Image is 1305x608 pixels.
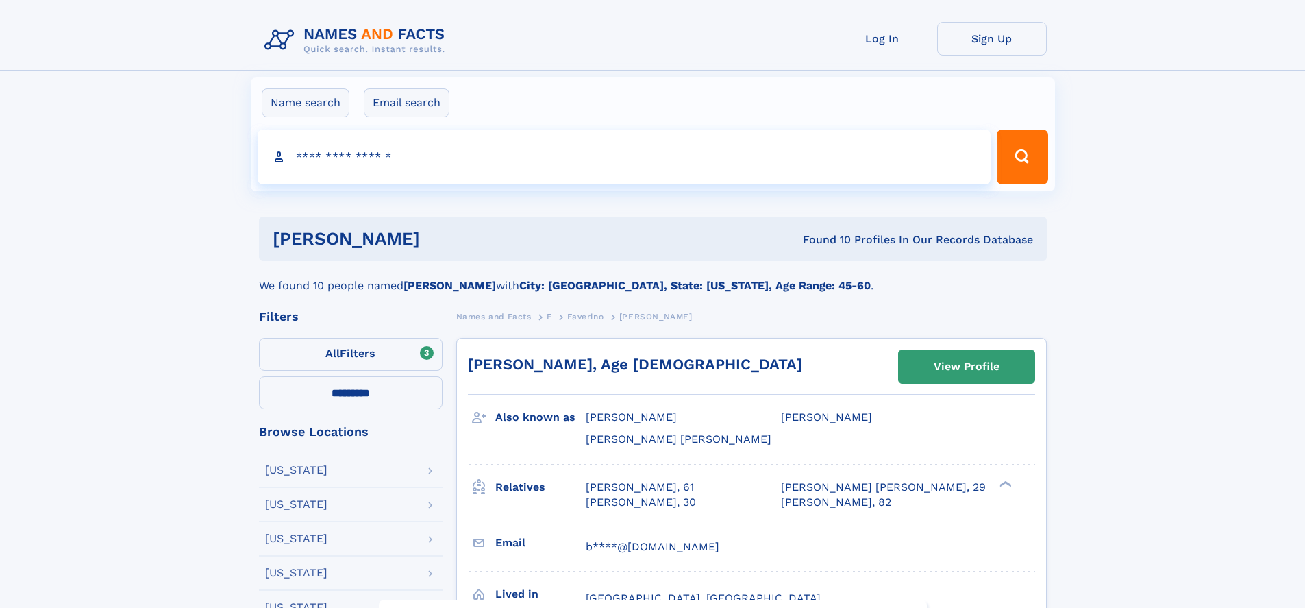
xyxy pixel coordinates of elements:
[586,592,821,605] span: [GEOGRAPHIC_DATA], [GEOGRAPHIC_DATA]
[265,568,327,579] div: [US_STATE]
[259,426,443,438] div: Browse Locations
[519,279,871,292] b: City: [GEOGRAPHIC_DATA], State: [US_STATE], Age Range: 45-60
[586,433,771,446] span: [PERSON_NAME] [PERSON_NAME]
[547,308,552,325] a: F
[262,88,349,117] label: Name search
[997,130,1047,184] button: Search Button
[495,406,586,429] h3: Also known as
[265,465,327,476] div: [US_STATE]
[586,495,696,510] a: [PERSON_NAME], 30
[899,350,1034,383] a: View Profile
[495,531,586,555] h3: Email
[325,347,340,360] span: All
[828,22,937,56] a: Log In
[403,279,496,292] b: [PERSON_NAME]
[567,308,604,325] a: Faverino
[364,88,449,117] label: Email search
[456,308,532,325] a: Names and Facts
[934,351,999,382] div: View Profile
[567,312,604,321] span: Faverino
[495,583,586,606] h3: Lived in
[259,22,456,59] img: Logo Names and Facts
[259,261,1047,294] div: We found 10 people named with .
[259,311,443,323] div: Filters
[611,232,1033,247] div: Found 10 Profiles In Our Records Database
[259,338,443,371] label: Filters
[468,356,802,373] a: [PERSON_NAME], Age [DEMOGRAPHIC_DATA]
[586,411,677,424] span: [PERSON_NAME]
[619,312,693,321] span: [PERSON_NAME]
[781,495,891,510] a: [PERSON_NAME], 82
[265,499,327,510] div: [US_STATE]
[265,533,327,544] div: [US_STATE]
[937,22,1047,56] a: Sign Up
[547,312,552,321] span: F
[258,130,991,184] input: search input
[781,480,986,495] a: [PERSON_NAME] [PERSON_NAME], 29
[273,230,612,247] h1: [PERSON_NAME]
[996,479,1012,488] div: ❯
[586,480,694,495] a: [PERSON_NAME], 61
[781,411,872,424] span: [PERSON_NAME]
[495,476,586,499] h3: Relatives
